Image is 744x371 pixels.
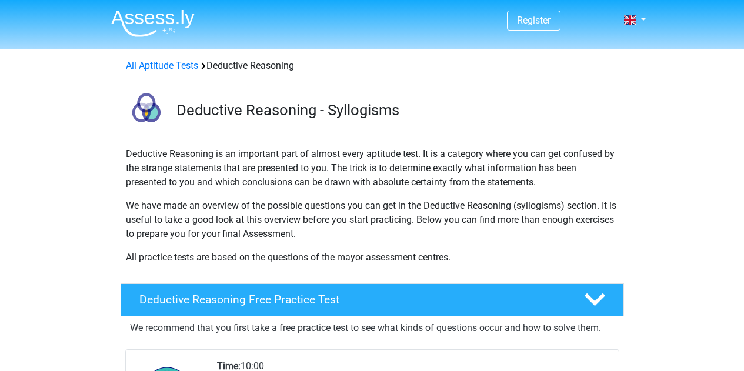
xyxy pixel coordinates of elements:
[121,87,171,137] img: deductive reasoning
[126,250,619,265] p: All practice tests are based on the questions of the mayor assessment centres.
[139,293,565,306] h4: Deductive Reasoning Free Practice Test
[111,9,195,37] img: Assessly
[130,321,615,335] p: We recommend that you first take a free practice test to see what kinds of questions occur and ho...
[126,60,198,71] a: All Aptitude Tests
[126,199,619,241] p: We have made an overview of the possible questions you can get in the Deductive Reasoning (syllog...
[176,101,615,119] h3: Deductive Reasoning - Syllogisms
[517,15,551,26] a: Register
[121,59,623,73] div: Deductive Reasoning
[126,147,619,189] p: Deductive Reasoning is an important part of almost every aptitude test. It is a category where yo...
[116,283,629,316] a: Deductive Reasoning Free Practice Test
